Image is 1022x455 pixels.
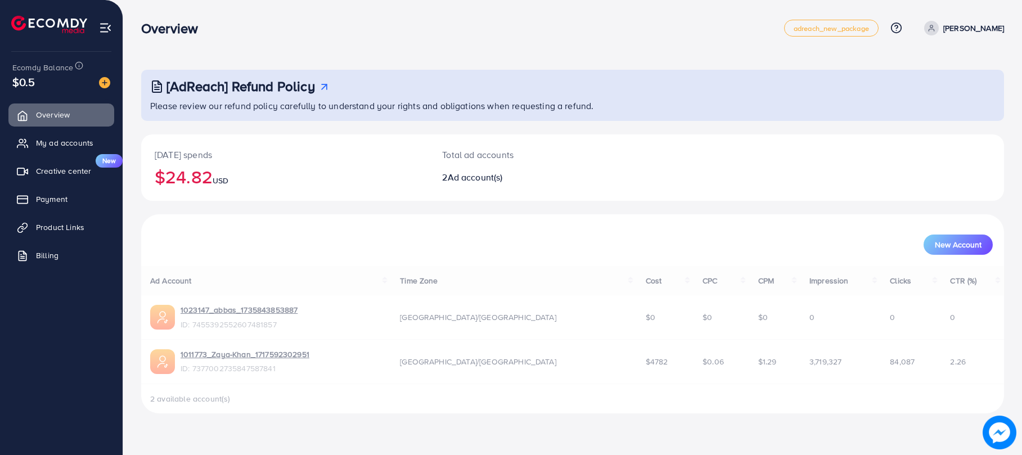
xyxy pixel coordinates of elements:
span: Payment [36,193,67,205]
h2: $24.82 [155,166,415,187]
p: Total ad accounts [442,148,631,161]
span: Overview [36,109,70,120]
p: [DATE] spends [155,148,415,161]
button: New Account [924,235,993,255]
span: New Account [935,241,982,249]
span: $0.5 [12,74,35,90]
img: image [983,416,1016,449]
span: Ecomdy Balance [12,62,73,73]
span: Billing [36,250,58,261]
h2: 2 [442,172,631,183]
a: Billing [8,244,114,267]
a: adreach_new_package [784,20,879,37]
span: adreach_new_package [794,25,869,32]
a: Payment [8,188,114,210]
img: logo [11,16,87,33]
a: My ad accounts [8,132,114,154]
img: menu [99,21,112,34]
a: Product Links [8,216,114,238]
span: My ad accounts [36,137,93,148]
span: Creative center [36,165,91,177]
h3: Overview [141,20,207,37]
a: [PERSON_NAME] [920,21,1004,35]
a: Overview [8,103,114,126]
span: USD [213,175,228,186]
img: image [99,77,110,88]
span: Ad account(s) [448,171,503,183]
span: Product Links [36,222,84,233]
a: Creative centerNew [8,160,114,182]
span: New [96,154,123,168]
p: Please review our refund policy carefully to understand your rights and obligations when requesti... [150,99,997,112]
p: [PERSON_NAME] [943,21,1004,35]
h3: [AdReach] Refund Policy [166,78,315,94]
